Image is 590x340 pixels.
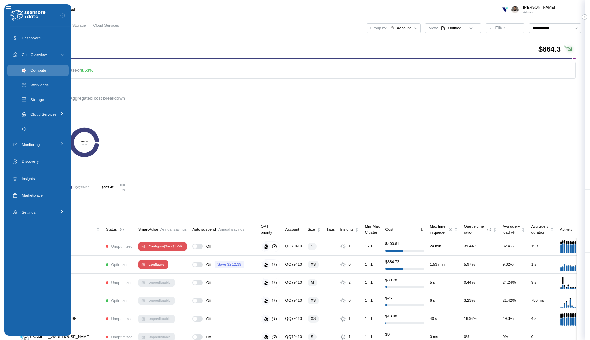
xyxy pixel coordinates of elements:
td: 9 s [529,274,557,292]
div: Not sorted [492,227,497,232]
a: Dashboard [7,31,69,45]
p: $ 26.1 [385,295,424,301]
button: Analyze [540,65,572,75]
div: 0 [340,298,359,304]
div: Not sorted [96,227,100,232]
button: Configure [138,260,168,269]
span: Off [203,244,211,249]
a: Settings [7,206,69,219]
td: 750 ms [529,292,557,310]
span: Unpredictable [148,279,170,286]
span: Discovery [22,159,39,164]
button: Filter [486,23,524,33]
button: Configure |Save$1.04k [138,242,187,251]
span: 24.24 % [503,280,516,286]
span: Storage [30,98,44,102]
tspan: Total cost [82,144,87,145]
div: Not sorted [316,227,321,232]
p: Group by: [370,25,388,31]
span: Configure [148,243,182,250]
p: $ 384.73 [385,259,424,265]
span: Unpredictable [148,315,170,323]
a: Marketplace [7,188,69,202]
span: ETL [30,127,38,131]
div: Status [106,227,132,233]
a: ETL [7,123,69,134]
div: Not sorted [354,227,359,232]
span: 6 s [430,298,435,304]
div: Max time in queue [430,224,453,236]
div: Aggregated cost breakdown [70,95,125,102]
span: 49.3 % [503,316,514,322]
td: 1 - 1 [362,256,383,274]
th: Avg querydurationNot sorted [529,222,557,238]
td: 4 s [529,310,557,328]
tspan: $867.42 [81,140,88,143]
p: $ 0 [385,331,424,337]
p: Unoptimized [111,316,132,322]
a: Storage [7,94,69,105]
span: Workloads [30,83,48,87]
div: Insights [340,227,353,233]
div: Account [397,25,411,31]
span: Off [203,262,211,267]
div: 8.53 % [81,67,93,74]
button: Unpredictable [138,297,175,305]
td: QQ79410 [282,238,305,256]
img: 66701683c6d4cd7db1da4f8d.PNG [502,6,509,13]
p: Unoptimized [111,244,132,249]
span: Unpredictable [148,297,170,304]
td: 1 - 1 [362,238,383,256]
div: Auto suspend [192,227,255,233]
a: Discovery [7,155,69,169]
span: 0 % [503,334,508,340]
p: Filter [495,25,505,31]
th: CostSorted descending [382,222,427,238]
p: $867.42 [102,185,114,190]
td: 1 - 1 [362,274,383,292]
p: $ 39.78 [385,277,424,283]
td: QQ79410 [282,274,305,292]
div: Min-Max Cluster [365,224,380,236]
div: Untitled [448,25,461,31]
th: InsightsNot sorted [337,222,362,238]
span: Off [203,298,211,303]
td: 1 s [529,256,557,274]
span: Settings [22,210,36,214]
div: Tags [326,227,335,233]
h2: $ 864.3 [538,44,561,54]
img: ACg8ocLskjvUhBDgxtSFCRx4ztb74ewwa1VrVEuDBD_Ho1mrTsQB-QE=s96-c [511,6,519,13]
span: Cloud Services [30,112,56,116]
p: $ 400.61 [385,241,424,246]
span: Analyze [552,66,566,75]
span: Storage [72,24,86,27]
span: S [311,243,313,250]
p: Optimized [111,298,128,303]
div: [PERSON_NAME] [523,4,555,10]
th: SizeNot sorted [305,222,324,238]
div: Cost [385,227,419,233]
span: 0 ms [430,334,438,340]
p: Admin [523,10,555,15]
td: 1 - 1 [362,310,383,328]
div: Avg query duration [531,224,549,236]
a: Monitoring [7,138,69,152]
span: 16.92 % [464,316,477,322]
span: Cloud Services [93,24,119,27]
p: | Save $ 1.04k [164,244,183,249]
span: Off [203,316,211,322]
div: SmartPulse [138,227,187,233]
div: QQ79410 [75,185,89,190]
span: Compute [30,68,46,72]
span: 21.42 % [503,298,516,304]
span: Off [203,334,211,340]
a: Cloud Services [7,109,69,120]
span: XS [311,297,316,304]
th: Queue timeratioNot sorted [461,222,500,238]
span: 24 min [430,243,441,250]
span: 32.4 % [503,243,514,250]
span: Cost Overview [22,53,47,57]
th: Avg queryload %Not sorted [500,222,529,238]
p: Unoptimized [111,334,132,340]
a: Workloads [7,80,69,91]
